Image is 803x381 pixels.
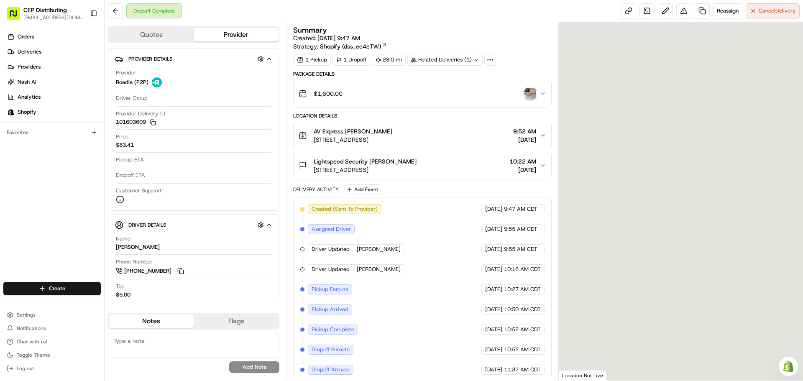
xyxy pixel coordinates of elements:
[116,79,148,86] span: Roadie (P2P)
[116,133,128,141] span: Price
[713,3,742,18] button: Reassign
[332,54,370,66] div: 1 Dropoff
[312,346,350,353] span: Dropoff Enroute
[49,285,65,292] span: Create
[312,366,350,373] span: Dropoff Arrived
[8,109,14,115] img: Shopify logo
[294,80,551,107] button: $1,600.00photo_proof_of_delivery image
[372,54,406,66] div: 28.0 mi
[504,225,537,233] span: 9:55 AM CDT
[293,71,551,77] div: Package Details
[504,245,537,253] span: 9:55 AM CDT
[3,90,104,104] a: Analytics
[194,315,279,328] button: Flags
[312,245,350,253] span: Driver Updated
[152,77,162,87] img: roadie-logo-v2.jpg
[314,166,417,174] span: [STREET_ADDRESS]
[314,127,392,136] span: AV Express [PERSON_NAME]
[314,157,417,166] span: Lightspeed Security [PERSON_NAME]
[485,266,502,273] span: [DATE]
[17,325,46,332] span: Notifications
[17,312,36,318] span: Settings
[3,3,87,23] button: CEP Distributing[EMAIL_ADDRESS][DOMAIN_NAME]
[3,30,104,43] a: Orders
[504,366,541,373] span: 11:37 AM CDT
[18,78,36,86] span: Nash AI
[485,346,502,353] span: [DATE]
[312,266,350,273] span: Driver Updated
[116,69,136,77] span: Provider
[504,326,541,333] span: 10:52 AM CDT
[485,326,502,333] span: [DATE]
[3,363,101,374] button: Log out
[116,291,130,299] div: $5.00
[116,258,153,266] span: Phone Number
[116,156,144,164] span: Pickup ETA
[18,33,34,41] span: Orders
[320,42,387,51] a: Shopify (dss_ec4eTW)
[109,28,194,41] button: Quotes
[294,152,551,179] button: Lightspeed Security [PERSON_NAME][STREET_ADDRESS]10:22 AM[DATE]
[116,266,185,276] a: [PHONE_NUMBER]
[746,3,800,18] button: CancelDelivery
[128,222,166,228] span: Driver Details
[293,113,551,119] div: Location Details
[3,282,101,295] button: Create
[312,286,348,293] span: Pickup Enroute
[485,225,502,233] span: [DATE]
[293,42,387,51] div: Strategy:
[294,122,551,149] button: AV Express [PERSON_NAME][STREET_ADDRESS]9:52 AM[DATE]
[509,166,536,174] span: [DATE]
[116,110,165,118] span: Provider Delivery ID
[18,63,41,71] span: Providers
[116,187,162,194] span: Customer Support
[115,52,272,66] button: Provider Details
[3,75,104,89] a: Nash AI
[407,54,483,66] div: Related Deliveries (1)
[314,89,343,98] span: $1,600.00
[293,26,327,34] h3: Summary
[116,95,148,102] span: Driver Group
[504,205,537,213] span: 9:47 AM CDT
[3,105,104,119] a: Shopify
[504,346,541,353] span: 10:52 AM CDT
[194,28,279,41] button: Provider
[485,286,502,293] span: [DATE]
[312,326,354,333] span: Pickup Complete
[3,336,101,348] button: Chat with us!
[524,88,536,100] img: photo_proof_of_delivery image
[116,171,145,179] span: Dropoff ETA
[312,225,351,233] span: Assigned Driver
[504,286,541,293] span: 10:27 AM CDT
[124,267,171,275] span: [PHONE_NUMBER]
[293,34,360,42] span: Created:
[3,309,101,321] button: Settings
[17,365,34,372] span: Log out
[559,370,607,381] div: Location Not Live
[109,315,194,328] button: Notes
[3,349,101,361] button: Toggle Theme
[759,7,796,15] span: Cancel Delivery
[23,14,83,21] button: [EMAIL_ADDRESS][DOMAIN_NAME]
[317,34,360,42] span: [DATE] 9:47 AM
[293,54,331,66] div: 1 Pickup
[3,322,101,334] button: Notifications
[3,45,104,59] a: Deliveries
[18,48,41,56] span: Deliveries
[504,266,541,273] span: 10:16 AM CDT
[509,157,536,166] span: 10:22 AM
[504,306,541,313] span: 10:50 AM CDT
[312,306,348,313] span: Pickup Arrived
[116,243,160,251] div: [PERSON_NAME]
[18,93,41,101] span: Analytics
[357,266,401,273] span: [PERSON_NAME]
[128,56,172,62] span: Provider Details
[293,186,339,193] div: Delivery Activity
[23,6,67,14] button: CEP Distributing
[485,306,502,313] span: [DATE]
[485,245,502,253] span: [DATE]
[3,126,101,139] div: Favorites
